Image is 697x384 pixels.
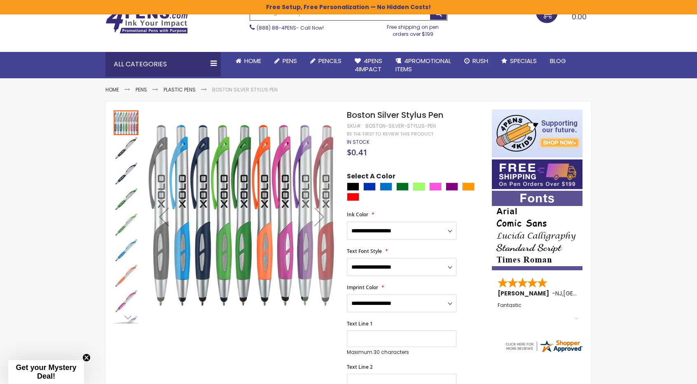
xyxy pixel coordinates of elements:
span: Select A Color [347,172,395,183]
span: $0.41 [347,147,367,158]
span: 0.00 [572,12,587,22]
img: Boston Silver Stylus Pen [114,136,138,161]
span: Text Line 2 [347,363,373,370]
div: Free shipping on pen orders over $199 [379,21,448,37]
a: 4Pens4impact [348,52,389,79]
span: - , [552,289,624,297]
span: Rush [472,56,488,65]
img: Boston Silver Stylus Pen [114,238,138,263]
div: Boston Silver Stylus Pen [114,135,139,161]
iframe: Google Customer Reviews [629,362,697,384]
div: Pink [429,183,442,191]
span: - Call Now! [257,24,324,31]
a: Plastic Pens [164,86,196,93]
a: Home [229,52,268,70]
div: Black [347,183,359,191]
img: Boston Silver Stylus Pen [114,289,138,314]
div: Green Light [413,183,425,191]
img: font-personalization-examples [492,191,582,270]
span: Text Line 1 [347,320,373,327]
div: Orange [462,183,475,191]
span: Blog [550,56,566,65]
span: NJ [555,289,562,297]
div: Red [347,193,359,201]
div: Fantastic [498,302,578,320]
span: Home [244,56,261,65]
div: Boston Silver Stylus Pen [114,288,139,314]
a: Blog [543,52,573,70]
span: Imprint Color [347,284,378,291]
a: 4PROMOTIONALITEMS [389,52,458,79]
span: In stock [347,138,370,145]
img: Free shipping on orders over $199 [492,159,582,189]
a: Pencils [304,52,348,70]
span: Pens [283,56,297,65]
img: 4pens.com widget logo [504,339,583,354]
img: 4pens 4 kids [492,110,582,157]
button: Close teaser [82,354,91,362]
a: Pens [136,86,147,93]
span: Ink Color [347,211,368,218]
span: [GEOGRAPHIC_DATA] [563,289,624,297]
strong: SKU [347,122,362,129]
div: Previous [147,110,180,323]
img: Boston Silver Stylus Pen [147,122,336,310]
a: 4pens.com certificate URL [504,348,583,355]
span: 4PROMOTIONAL ITEMS [395,56,451,73]
div: Green [396,183,409,191]
span: Specials [510,56,537,65]
a: Specials [495,52,543,70]
div: All Categories [105,52,221,77]
a: Pens [268,52,304,70]
img: Boston Silver Stylus Pen [114,264,138,288]
a: Home [105,86,119,93]
img: Boston Silver Stylus Pen [114,213,138,237]
img: Boston Silver Stylus Pen [114,162,138,186]
div: Boston Silver Stylus Pen [114,237,139,263]
span: 4Pens 4impact [355,56,382,73]
div: Next [303,110,336,323]
a: (888) 88-4PENS [257,24,296,31]
span: Pencils [318,56,341,65]
li: Boston Silver Stylus Pen [212,87,278,93]
a: Be the first to review this product [347,131,433,137]
div: Blue Light [380,183,392,191]
p: Maximum 30 characters [347,349,456,356]
span: Boston Silver Stylus Pen [347,109,443,121]
div: Purple [446,183,458,191]
div: Get your Mystery Deal!Close teaser [8,360,84,384]
div: Next [114,311,138,323]
span: Get your Mystery Deal! [16,363,76,380]
div: Availability [347,139,370,145]
div: Boston-Silver-Stylus-Pen [365,123,436,129]
div: Boston Silver Stylus Pen [114,263,139,288]
div: Blue [363,183,376,191]
a: Rush [458,52,495,70]
img: Boston Silver Stylus Pen [114,187,138,212]
span: [PERSON_NAME] [498,289,552,297]
img: 4Pens Custom Pens and Promotional Products [105,7,188,34]
span: Text Font Style [347,248,382,255]
div: Boston Silver Stylus Pen [114,186,139,212]
div: Boston Silver Stylus Pen [114,110,139,135]
div: Boston Silver Stylus Pen [114,212,139,237]
div: Boston Silver Stylus Pen [114,161,139,186]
